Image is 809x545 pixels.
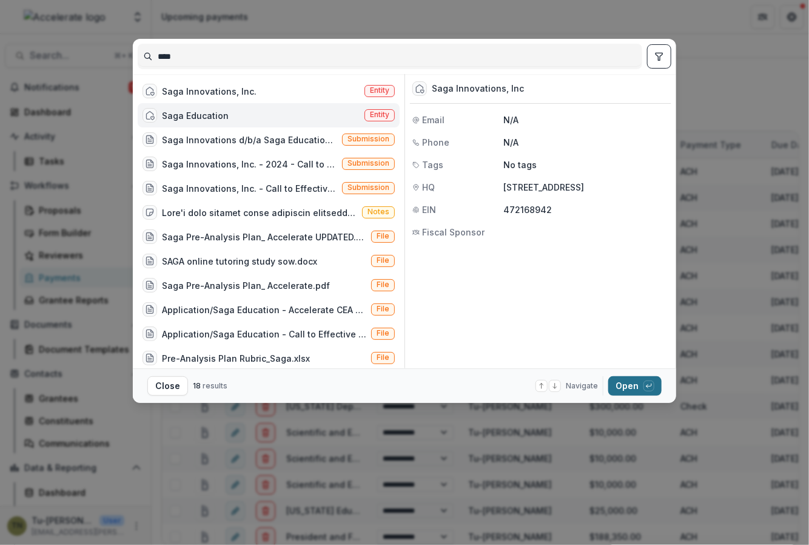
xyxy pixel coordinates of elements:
span: File [377,329,389,337]
div: Saga Pre-Analysis Plan_ Accelerate.pdf [162,279,330,292]
p: No tags [503,158,537,171]
div: Saga Innovations d/b/a Saga Education - 2025 - Call for Effective Technology Grant Application [162,134,337,146]
div: Saga Innovations, Inc. - Call to Effective Action - 1 [162,182,337,195]
div: SAGA online tutoring study sow.docx [162,255,317,268]
p: [STREET_ADDRESS] [503,181,669,194]
span: EIN [422,203,436,216]
span: results [203,381,227,390]
div: Saga Innovations, Inc. [162,85,257,98]
div: Saga Pre-Analysis Plan_ Accelerate UPDATED.pdf [162,231,366,243]
span: Submission [347,159,389,168]
span: Entity [370,110,389,119]
span: Navigate [566,381,598,391]
button: Open [608,376,662,396]
div: Saga Education [162,109,229,122]
div: Lore'i dolo sitamet conse adipiscin elitseddoeiu&temp;- ...In ut Labo 11, 4140, et dolo magnaali ... [162,206,357,219]
span: Phone [422,136,449,149]
button: toggle filters [647,44,671,69]
div: Saga Innovations, Inc. - 2024 - Call to Effective Action - 1 [162,158,337,171]
span: Entity [370,86,389,95]
span: File [377,232,389,240]
span: File [377,256,389,265]
span: File [377,353,389,362]
div: Application/Saga Education - Call to Effective Action Budget - FINAL - [DATE].pdf [162,328,366,340]
div: Pre-Analysis Plan Rubric_Saga.xlsx [162,352,310,365]
div: Application/Saga Education - Accelerate CEA Application - FINAL.pdf [162,303,366,316]
span: Notes [368,208,389,216]
p: N/A [503,136,669,149]
span: Submission [347,183,389,192]
span: File [377,305,389,313]
span: Submission [347,135,389,143]
p: 472168942 [503,203,669,216]
span: Fiscal Sponsor [422,226,485,239]
span: HQ [422,181,435,194]
button: Close [147,376,188,396]
div: Saga Innovations, Inc [432,84,524,94]
span: Tags [422,158,443,171]
span: Email [422,113,445,126]
span: 18 [193,381,201,390]
p: N/A [503,113,669,126]
span: File [377,280,389,289]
